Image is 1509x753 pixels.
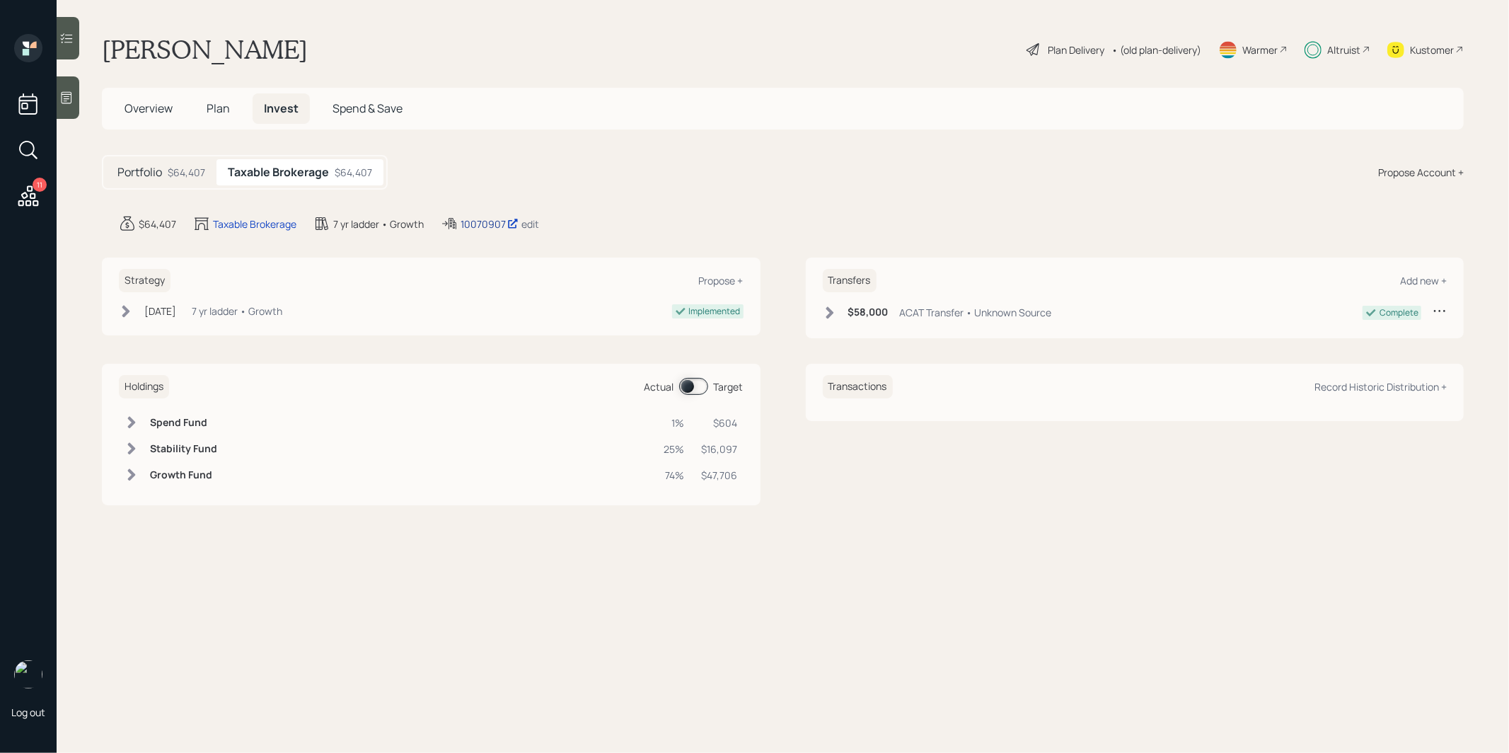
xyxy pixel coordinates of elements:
div: Log out [11,706,45,719]
span: Overview [125,100,173,116]
div: Taxable Brokerage [213,217,296,231]
h6: Strategy [119,269,170,292]
div: 74% [664,468,685,483]
div: 7 yr ladder • Growth [333,217,424,231]
h1: [PERSON_NAME] [102,34,308,65]
div: Altruist [1327,42,1360,57]
h6: Holdings [119,375,169,398]
div: $64,407 [168,165,205,180]
div: $47,706 [702,468,738,483]
span: Spend & Save [333,100,403,116]
span: Invest [264,100,299,116]
div: Add new + [1400,274,1447,287]
h6: Stability Fund [150,443,217,455]
div: Kustomer [1410,42,1454,57]
h6: Transactions [823,375,893,398]
h6: Growth Fund [150,469,217,481]
div: 25% [664,442,685,456]
div: Complete [1380,306,1418,319]
div: Record Historic Distribution + [1314,380,1447,393]
div: $64,407 [335,165,372,180]
div: [DATE] [144,304,176,318]
h6: $58,000 [848,306,889,318]
div: Plan Delivery [1048,42,1104,57]
div: Propose Account + [1378,165,1464,180]
div: Propose + [699,274,744,287]
div: $16,097 [702,442,738,456]
div: $64,407 [139,217,176,231]
div: Implemented [689,305,741,318]
div: Actual [644,379,674,394]
div: Target [714,379,744,394]
div: 7 yr ladder • Growth [192,304,282,318]
div: $604 [702,415,738,430]
div: edit [521,217,539,231]
div: • (old plan-delivery) [1111,42,1201,57]
img: treva-nostdahl-headshot.png [14,660,42,689]
div: 11 [33,178,47,192]
div: ACAT Transfer • Unknown Source [900,305,1052,320]
div: 10070907 [461,217,519,231]
h5: Portfolio [117,166,162,179]
div: Warmer [1242,42,1278,57]
div: 1% [664,415,685,430]
h6: Transfers [823,269,877,292]
h5: Taxable Brokerage [228,166,329,179]
span: Plan [207,100,230,116]
h6: Spend Fund [150,417,217,429]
